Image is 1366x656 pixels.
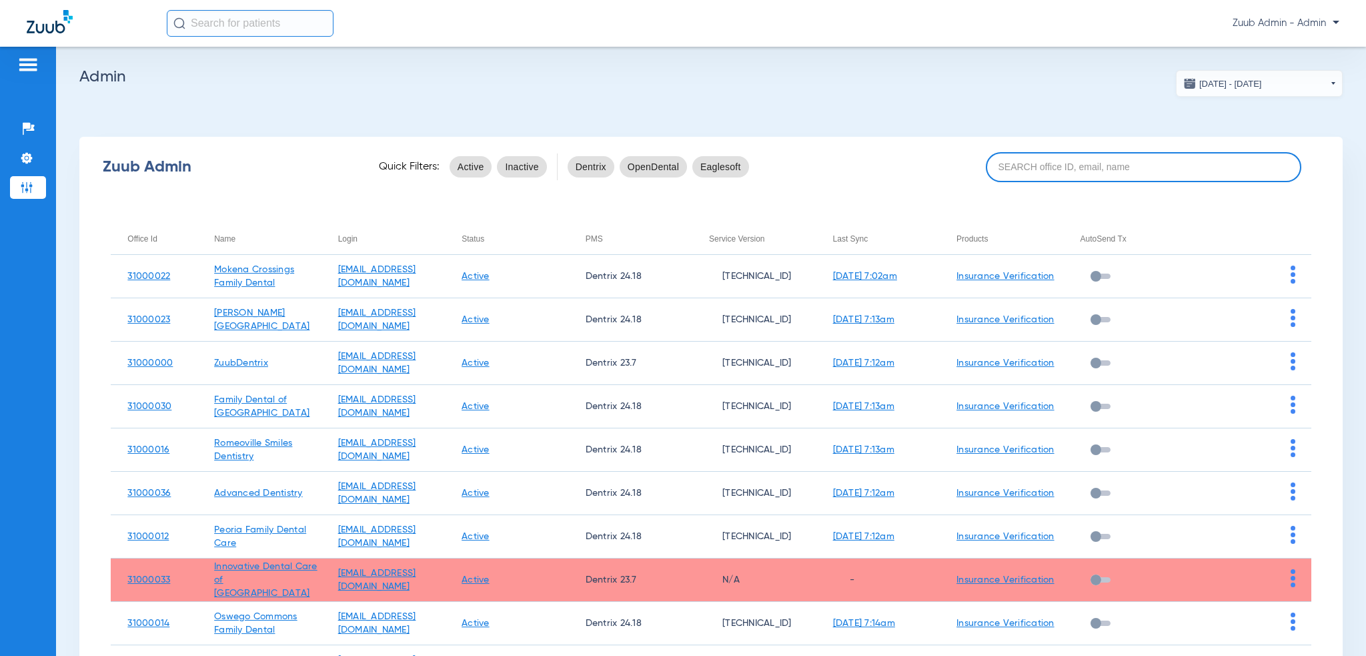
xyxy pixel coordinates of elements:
[338,525,416,548] a: [EMAIL_ADDRESS][DOMAIN_NAME]
[833,358,894,368] a: [DATE] 7:12am
[127,358,173,368] a: 31000000
[833,575,854,585] span: -
[214,358,268,368] a: ZuubDentrix
[586,232,692,246] div: PMS
[462,232,568,246] div: Status
[1233,17,1339,30] span: Zuub Admin - Admin
[1291,266,1295,284] img: group-dot-blue.svg
[127,272,170,281] a: 31000022
[956,402,1055,411] a: Insurance Verification
[692,385,816,428] td: [TECHNICAL_ID]
[833,532,894,541] a: [DATE] 7:12am
[379,160,440,174] span: Quick Filters:
[956,232,1063,246] div: Products
[214,562,317,598] a: Innovative Dental Care of [GEOGRAPHIC_DATA]
[833,315,894,324] a: [DATE] 7:13am
[462,402,490,411] a: Active
[1291,439,1295,457] img: group-dot-blue.svg
[1081,232,1127,246] div: AutoSend Tx
[1291,526,1295,544] img: group-dot-blue.svg
[458,160,484,174] span: Active
[127,445,169,454] a: 31000016
[692,428,816,472] td: [TECHNICAL_ID]
[833,272,897,281] a: [DATE] 7:02am
[338,612,416,635] a: [EMAIL_ADDRESS][DOMAIN_NAME]
[214,395,309,418] a: Family Dental of [GEOGRAPHIC_DATA]
[214,525,306,548] a: Peoria Family Dental Care
[214,308,309,331] a: [PERSON_NAME][GEOGRAPHIC_DATA]
[450,153,547,180] mat-chip-listbox: status-filters
[17,57,39,73] img: hamburger-icon
[1291,482,1295,501] img: group-dot-blue.svg
[127,232,197,246] div: Office Id
[569,385,692,428] td: Dentrix 24.18
[700,160,741,174] span: Eaglesoft
[569,602,692,645] td: Dentrix 24.18
[833,232,868,246] div: Last Sync
[956,272,1055,281] a: Insurance Verification
[709,232,764,246] div: Service Version
[462,358,490,368] a: Active
[692,472,816,515] td: [TECHNICAL_ID]
[338,395,416,418] a: [EMAIL_ADDRESS][DOMAIN_NAME]
[462,272,490,281] a: Active
[1291,613,1295,631] img: group-dot-blue.svg
[338,482,416,505] a: [EMAIL_ADDRESS][DOMAIN_NAME]
[692,255,816,298] td: [TECHNICAL_ID]
[833,619,895,628] a: [DATE] 7:14am
[569,515,692,559] td: Dentrix 24.18
[127,315,170,324] a: 31000023
[127,619,169,628] a: 31000014
[833,488,894,498] a: [DATE] 7:12am
[692,602,816,645] td: [TECHNICAL_ID]
[462,532,490,541] a: Active
[214,612,297,635] a: Oswego Commons Family Dental
[833,232,940,246] div: Last Sync
[79,70,1343,83] h2: Admin
[214,438,292,461] a: Romeoville Smiles Dentistry
[569,255,692,298] td: Dentrix 24.18
[628,160,679,174] span: OpenDental
[1081,232,1187,246] div: AutoSend Tx
[692,559,816,602] td: N/A
[214,488,303,498] a: Advanced Dentistry
[214,265,294,288] a: Mokena Crossings Family Dental
[462,232,484,246] div: Status
[956,488,1055,498] a: Insurance Verification
[173,17,185,29] img: Search Icon
[338,308,416,331] a: [EMAIL_ADDRESS][DOMAIN_NAME]
[956,619,1055,628] a: Insurance Verification
[338,438,416,461] a: [EMAIL_ADDRESS][DOMAIN_NAME]
[692,342,816,385] td: [TECHNICAL_ID]
[167,10,333,37] input: Search for patients
[569,298,692,342] td: Dentrix 24.18
[338,232,358,246] div: Login
[586,232,603,246] div: PMS
[1291,396,1295,414] img: group-dot-blue.svg
[1183,77,1197,90] img: date.svg
[214,232,235,246] div: Name
[462,619,490,628] a: Active
[505,160,538,174] span: Inactive
[956,232,988,246] div: Products
[103,160,356,174] div: Zuub Admin
[986,152,1302,182] input: SEARCH office ID, email, name
[956,358,1055,368] a: Insurance Verification
[833,445,894,454] a: [DATE] 7:13am
[569,472,692,515] td: Dentrix 24.18
[462,575,490,585] a: Active
[569,559,692,602] td: Dentrix 23.7
[338,265,416,288] a: [EMAIL_ADDRESS][DOMAIN_NAME]
[569,342,692,385] td: Dentrix 23.7
[1176,70,1343,97] button: [DATE] - [DATE]
[956,532,1055,541] a: Insurance Verification
[462,445,490,454] a: Active
[692,298,816,342] td: [TECHNICAL_ID]
[956,315,1055,324] a: Insurance Verification
[956,445,1055,454] a: Insurance Verification
[338,569,416,591] a: [EMAIL_ADDRESS][DOMAIN_NAME]
[956,575,1055,585] a: Insurance Verification
[568,153,749,180] mat-chip-listbox: pms-filters
[462,488,490,498] a: Active
[338,352,416,374] a: [EMAIL_ADDRESS][DOMAIN_NAME]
